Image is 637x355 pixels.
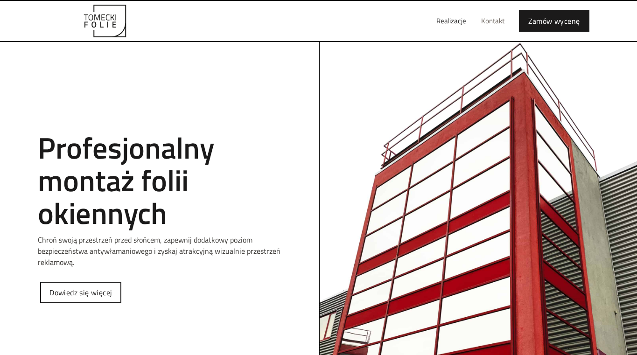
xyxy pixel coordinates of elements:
h1: Tomecki folie [38,108,280,117]
a: Kontakt [474,6,512,36]
a: Realizacje [429,6,474,36]
h2: Profesjonalny montaż folii okiennych [38,131,280,230]
p: Chroń swoją przestrzeń przed słońcem, zapewnij dodatkowy poziom bezpieczeństwa antywłamaniowego i... [38,234,280,268]
a: Dowiedz się więcej [40,282,121,303]
a: Zamów wycenę [519,10,589,32]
